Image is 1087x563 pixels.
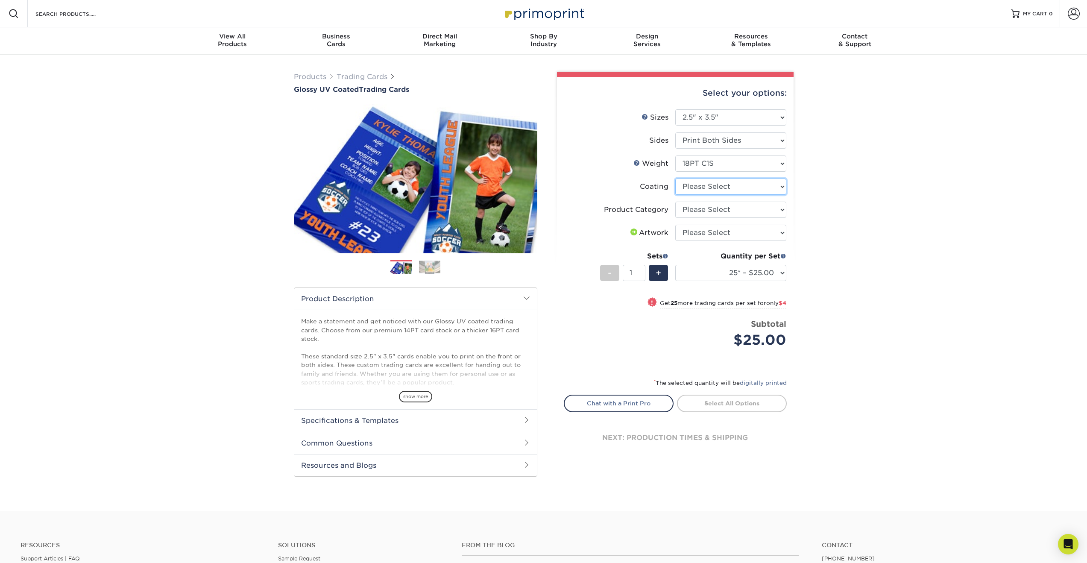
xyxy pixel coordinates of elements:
span: + [656,267,661,279]
img: Primoprint [501,4,586,23]
h1: Trading Cards [294,85,537,94]
a: Resources& Templates [699,27,803,55]
span: Glossy UV Coated [294,85,359,94]
div: Open Intercom Messenger [1058,534,1078,554]
a: BusinessCards [284,27,388,55]
span: ! [651,298,653,307]
img: Glossy UV Coated 01 [294,94,537,263]
div: Sets [600,251,668,261]
img: Trading Cards 02 [419,261,440,274]
h2: Specifications & Templates [294,409,537,431]
strong: Subtotal [751,319,786,328]
span: Business [284,32,388,40]
a: digitally printed [740,380,787,386]
div: Marketing [388,32,492,48]
span: Contact [803,32,907,40]
div: Quantity per Set [675,251,786,261]
h2: Resources and Blogs [294,454,537,476]
span: - [608,267,612,279]
span: Resources [699,32,803,40]
span: show more [399,391,432,402]
span: Shop By [492,32,595,40]
a: Trading Cards [337,73,387,81]
small: The selected quantity will be [654,380,787,386]
div: $25.00 [682,330,786,350]
a: Contact [822,542,1066,549]
a: Sample Request [278,555,320,562]
small: Get more trading cards per set for [660,300,786,308]
h4: Resources [21,542,265,549]
h2: Common Questions [294,432,537,454]
h4: Solutions [278,542,449,549]
a: Chat with a Print Pro [564,395,674,412]
h2: Product Description [294,288,537,310]
span: MY CART [1023,10,1047,18]
span: 0 [1049,11,1053,17]
div: Weight [633,158,668,169]
a: Products [294,73,326,81]
div: Product Category [604,205,668,215]
a: Select All Options [677,395,787,412]
div: Services [595,32,699,48]
a: [PHONE_NUMBER] [822,555,875,562]
div: Cards [284,32,388,48]
a: Glossy UV CoatedTrading Cards [294,85,537,94]
p: Make a statement and get noticed with our Glossy UV coated trading cards. Choose from our premium... [301,317,530,422]
span: Design [595,32,699,40]
a: Contact& Support [803,27,907,55]
a: View AllProducts [181,27,284,55]
div: Artwork [629,228,668,238]
div: Sides [649,135,668,146]
div: & Support [803,32,907,48]
span: Direct Mail [388,32,492,40]
input: SEARCH PRODUCTS..... [35,9,118,19]
div: Coating [640,182,668,192]
span: only [766,300,786,306]
div: Products [181,32,284,48]
img: Trading Cards 01 [390,261,412,276]
div: next: production times & shipping [564,412,787,463]
span: View All [181,32,284,40]
a: Direct MailMarketing [388,27,492,55]
a: Shop ByIndustry [492,27,595,55]
div: Sizes [642,112,668,123]
a: DesignServices [595,27,699,55]
h4: From the Blog [462,542,799,549]
span: $4 [779,300,786,306]
strong: 25 [671,300,677,306]
div: Select your options: [564,77,787,109]
div: & Templates [699,32,803,48]
div: Industry [492,32,595,48]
